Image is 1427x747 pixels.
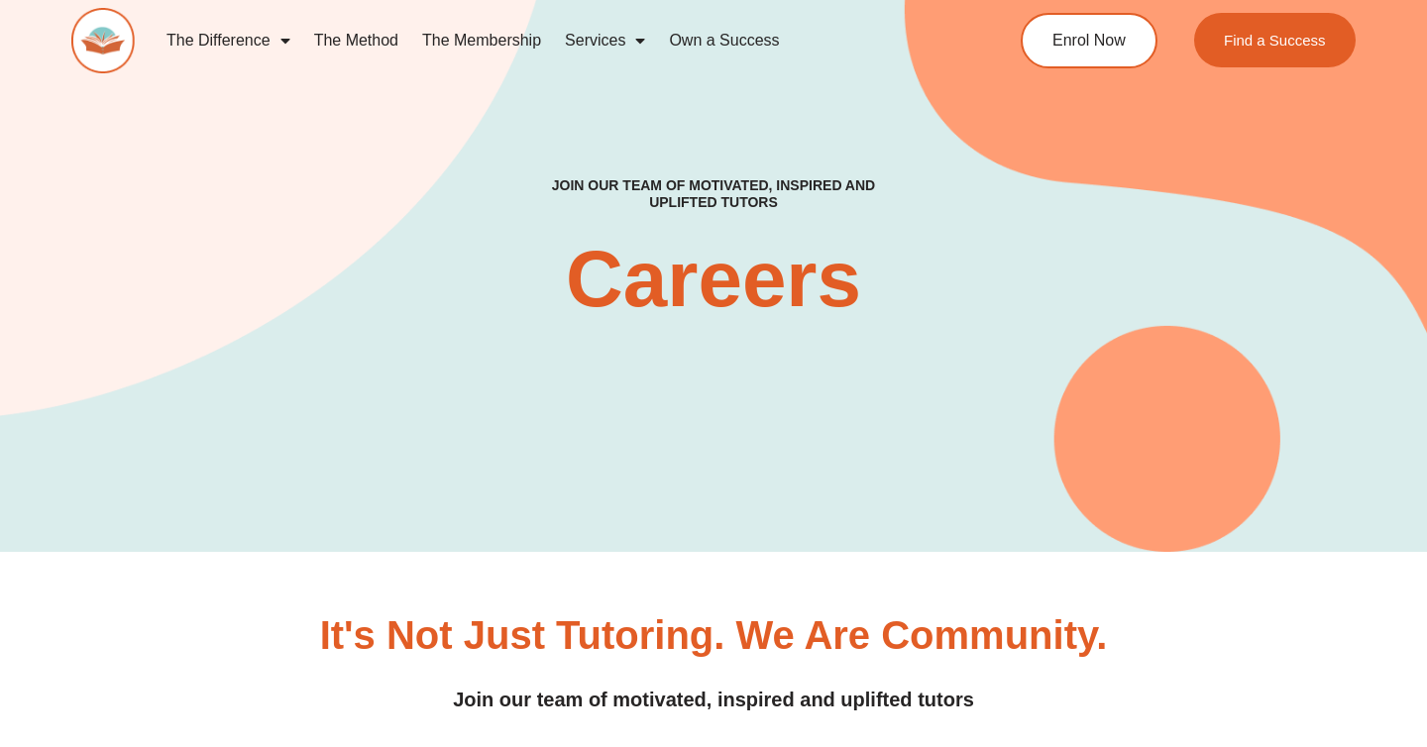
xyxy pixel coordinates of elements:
nav: Menu [155,18,947,63]
span: Enrol Now [1052,33,1126,49]
a: The Membership [410,18,553,63]
h4: Join our team of motivated, inspired and uplifted tutors [149,685,1278,715]
h3: It's Not Just Tutoring. We are Community. [320,615,1108,655]
h2: Careers [423,240,1004,319]
a: Find a Success [1194,13,1356,67]
a: The Method [302,18,410,63]
a: Services [553,18,657,63]
a: Enrol Now [1021,13,1157,68]
a: The Difference [155,18,302,63]
a: Own a Success [657,18,791,63]
h4: Join our team of motivated, inspired and uplifted tutors​ [523,177,904,211]
span: Find a Success [1224,33,1326,48]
